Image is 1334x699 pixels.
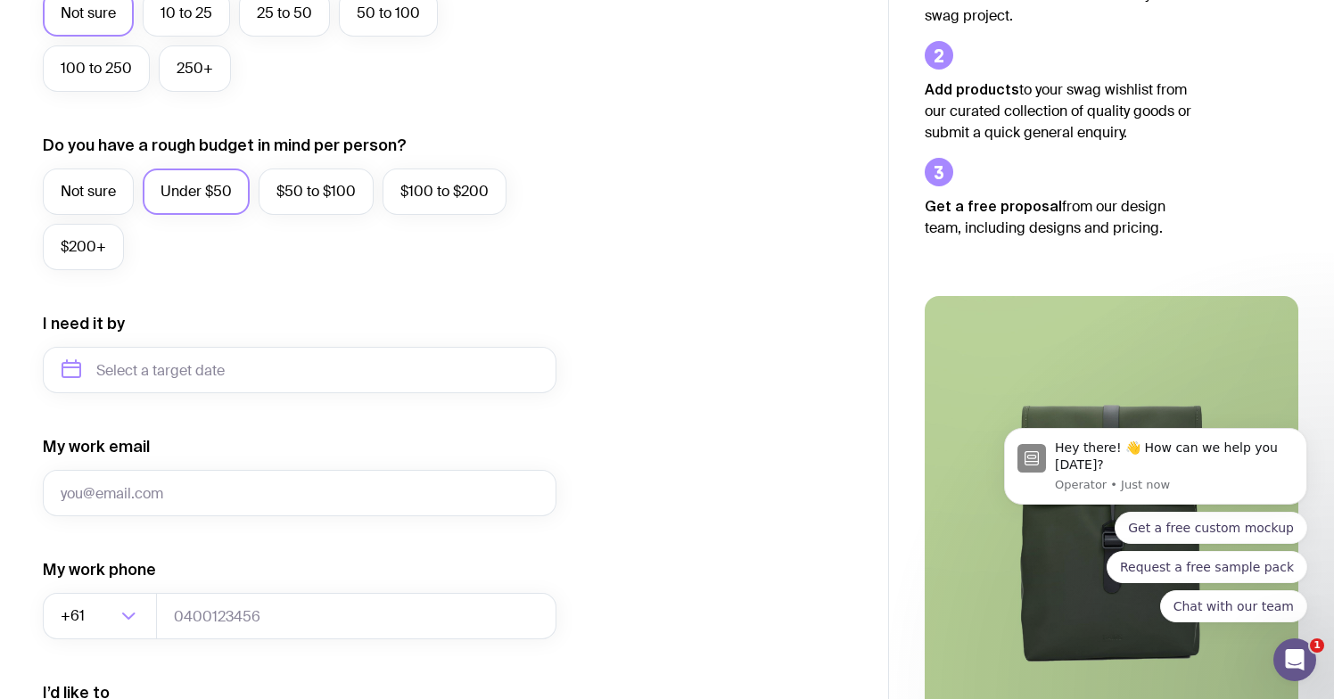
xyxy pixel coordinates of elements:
label: $100 to $200 [383,169,506,215]
input: 0400123456 [156,593,556,639]
p: from our design team, including designs and pricing. [925,195,1192,239]
label: I need it by [43,313,125,334]
iframe: Intercom live chat [1273,638,1316,681]
label: 100 to 250 [43,45,150,92]
label: My work phone [43,559,156,580]
label: Do you have a rough budget in mind per person? [43,135,407,156]
label: My work email [43,436,150,457]
input: Select a target date [43,347,556,393]
div: Search for option [43,593,157,639]
iframe: Intercom notifications message [977,291,1334,651]
label: 250+ [159,45,231,92]
span: +61 [61,593,88,639]
label: Under $50 [143,169,250,215]
input: Search for option [88,593,116,639]
input: you@email.com [43,470,556,516]
label: $50 to $100 [259,169,374,215]
p: to your swag wishlist from our curated collection of quality goods or submit a quick general enqu... [925,78,1192,144]
label: $200+ [43,224,124,270]
strong: Add products [925,81,1019,97]
span: 1 [1310,638,1324,653]
strong: Get a free proposal [925,198,1062,214]
label: Not sure [43,169,134,215]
